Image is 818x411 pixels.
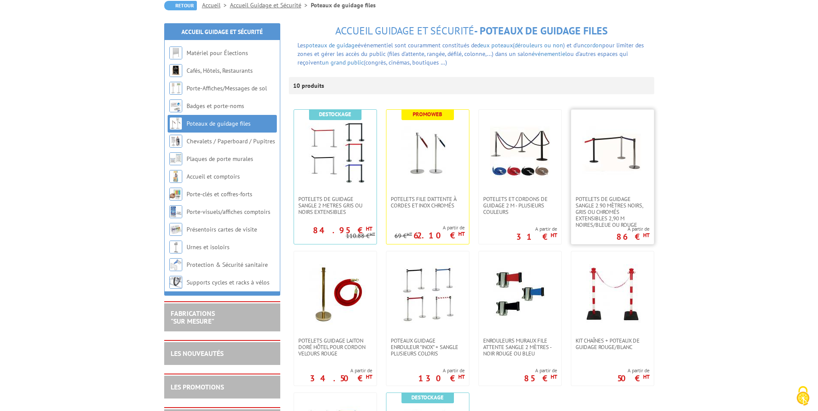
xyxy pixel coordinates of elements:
[413,111,442,118] b: Promoweb
[479,196,561,215] a: Potelets et cordons de guidage 2 m - plusieurs couleurs
[643,373,649,380] sup: HT
[571,337,654,350] a: Kit chaînes + poteaux de guidage Rouge/Blanc
[322,59,364,66] a: un grand public
[298,337,372,357] span: Potelets guidage laiton doré hôtel pour cordon velours rouge
[297,41,306,49] font: Les
[187,137,275,145] a: Chevalets / Paperboard / Pupitres
[395,233,412,239] p: 69 €
[187,155,253,163] a: Plaques de porte murales
[187,226,257,233] a: Présentoirs cartes de visite
[310,376,372,381] p: 34.50 €
[643,232,649,239] sup: HT
[516,234,557,239] p: 31 €
[477,41,513,49] a: deux poteaux
[616,226,649,232] span: A partir de
[370,231,375,237] sup: HT
[398,264,458,324] img: Poteaux guidage enrouleur
[169,205,182,218] img: Porte-visuels/affiches comptoirs
[366,225,372,232] sup: HT
[169,152,182,165] img: Plaques de porte murales
[458,230,465,238] sup: HT
[187,102,244,110] a: Badges et porte-noms
[181,28,263,36] a: Accueil Guidage et Sécurité
[187,67,253,74] a: Cafés, Hôtels, Restaurants
[386,337,469,357] a: Poteaux guidage enrouleur "inox" + sangle plusieurs coloris
[164,1,197,10] a: Retour
[311,1,376,9] li: Poteaux de guidage files
[458,373,465,380] sup: HT
[306,41,358,49] a: poteaux de guidage
[171,383,224,391] a: LES PROMOTIONS
[346,233,375,239] p: 110.88 €
[169,64,182,77] img: Cafés, Hôtels, Restaurants
[551,232,557,239] sup: HT
[169,46,182,59] img: Matériel pour Élections
[407,231,412,237] sup: HT
[617,367,649,374] span: A partir de
[305,264,365,324] img: Potelets guidage laiton doré hôtel pour cordon velours rouge
[169,223,182,236] img: Présentoirs cartes de visite
[293,77,325,94] p: 10 produits
[582,123,643,183] img: Potelets de guidage sangle 2.90 mètres noirs, gris ou chromés extensibles 2,90 m noires/bleue ou ...
[310,367,372,374] span: A partir de
[187,243,230,251] a: Urnes et isoloirs
[187,261,268,269] a: Protection & Sécurité sanitaire
[414,233,465,238] p: 62.10 €
[582,264,643,324] img: Kit chaînes + poteaux de guidage Rouge/Blanc
[202,1,230,9] a: Accueil
[411,394,444,401] b: Destockage
[294,337,377,357] a: Potelets guidage laiton doré hôtel pour cordon velours rouge
[490,264,550,324] img: Enrouleurs muraux file attente sangle 2 mètres - Noir rouge ou bleu
[571,196,654,228] a: Potelets de guidage sangle 2.90 mètres noirs, gris ou chromés extensibles 2,90 m noires/bleue ou ...
[792,385,814,407] img: Cookies (fenêtre modale)
[187,173,240,180] a: Accueil et comptoirs
[294,196,377,215] a: POTELETS DE GUIDAGE SANGLE 2 METRES GRIS OU NOIRS EXTENSIBLEs
[169,276,182,289] img: Supports cycles et racks à vélos
[187,49,248,57] a: Matériel pour Élections
[297,41,644,58] span: événementiel sont couramment constitués de ( ) et d'un pour limiter des zones et gérer les accès ...
[169,135,182,148] img: Chevalets / Paperboard / Pupitres
[169,241,182,253] img: Urnes et isoloirs
[319,111,351,118] b: Destockage
[524,367,557,374] span: A partir de
[187,278,270,286] a: Supports cycles et racks à vélos
[187,190,252,198] a: Porte-clés et coffres-forts
[515,41,563,49] a: dérouleurs ou non
[576,196,649,228] span: Potelets de guidage sangle 2.90 mètres noirs, gris ou chromés extensibles 2,90 m noires/bleue ou ...
[298,196,372,215] span: POTELETS DE GUIDAGE SANGLE 2 METRES GRIS OU NOIRS EXTENSIBLEs
[418,367,465,374] span: A partir de
[617,376,649,381] p: 50 €
[171,309,215,325] a: FABRICATIONS"Sur Mesure"
[169,188,182,201] img: Porte-clés et coffres-forts
[418,376,465,381] p: 130 €
[313,228,372,233] p: 84.95 €
[169,258,182,271] img: Protection & Sécurité sanitaire
[551,373,557,380] sup: HT
[532,50,567,58] a: événementiel
[305,123,365,183] img: POTELETS DE GUIDAGE SANGLE 2 METRES GRIS OU NOIRS EXTENSIBLEs
[169,170,182,183] img: Accueil et comptoirs
[169,82,182,95] img: Porte-Affiches/Messages de sol
[391,337,465,357] span: Poteaux guidage enrouleur "inox" + sangle plusieurs coloris
[524,376,557,381] p: 85 €
[479,337,561,357] a: Enrouleurs muraux file attente sangle 2 mètres - Noir rouge ou bleu
[171,349,224,358] a: LES NOUVEAUTÉS
[187,120,251,127] a: Poteaux de guidage files
[788,382,818,411] button: Cookies (fenêtre modale)
[584,41,602,49] a: cordon
[297,50,628,66] span: ...) dans un salon ou d'autres espaces qui reçoivent (congrès, cinémas, boutiques …)
[169,99,182,112] img: Badges et porte-noms
[187,208,270,216] a: Porte-visuels/affiches comptoirs
[391,196,465,209] span: Potelets file d'attente à cordes et Inox Chromés
[483,196,557,215] span: Potelets et cordons de guidage 2 m - plusieurs couleurs
[335,24,474,37] span: Accueil Guidage et Sécurité
[187,84,267,92] a: Porte-Affiches/Messages de sol
[297,41,644,66] font: rangée, défilé, colonne,
[576,337,649,350] span: Kit chaînes + poteaux de guidage Rouge/Blanc
[395,224,465,231] span: A partir de
[289,25,654,37] h1: - Poteaux de guidage files
[366,373,372,380] sup: HT
[483,337,557,357] span: Enrouleurs muraux file attente sangle 2 mètres - Noir rouge ou bleu
[616,234,649,239] p: 86 €
[490,123,550,183] img: Potelets et cordons de guidage 2 m - plusieurs couleurs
